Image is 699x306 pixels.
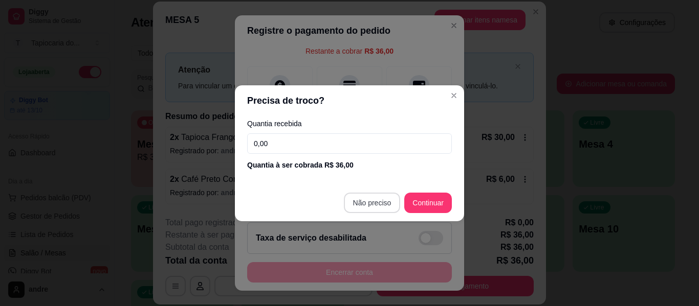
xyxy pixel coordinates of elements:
[247,120,452,127] label: Quantia recebida
[404,193,452,213] button: Continuar
[446,87,462,104] button: Close
[247,160,452,170] div: Quantia à ser cobrada R$ 36,00
[235,85,464,116] header: Precisa de troco?
[344,193,401,213] button: Não preciso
